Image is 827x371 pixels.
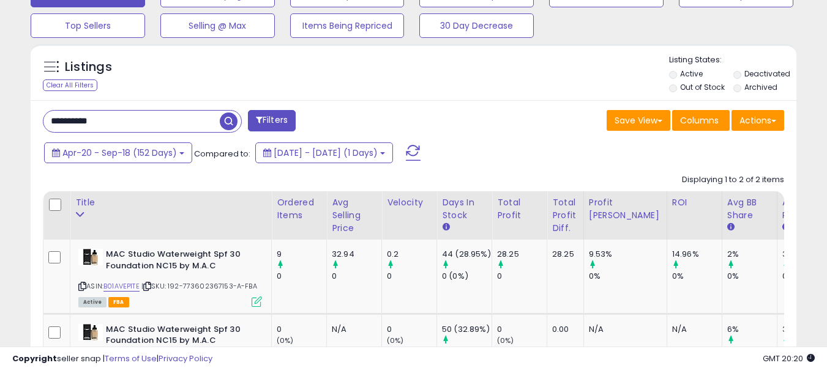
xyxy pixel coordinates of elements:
button: Save View [607,110,670,131]
span: FBA [108,297,129,307]
div: Total Profit [497,196,542,222]
div: 0% [589,271,667,282]
b: MAC Studio Waterweight Spf 30 Foundation NC15 by M.A.C [106,324,255,350]
div: 9 [277,249,326,260]
label: Active [680,68,703,79]
div: Avg Selling Price [332,196,376,235]
div: Ordered Items [277,196,321,222]
span: | SKU: 192-773602367153-A-FBA [141,281,257,291]
div: ROI [672,196,717,209]
div: 9.53% [589,249,667,260]
span: Compared to: [194,148,250,160]
div: N/A [589,324,657,335]
button: Apr-20 - Sep-18 (152 Days) [44,142,192,163]
div: seller snap | | [12,353,212,365]
label: Archived [744,82,777,92]
div: N/A [332,324,372,335]
div: Total Profit Diff. [552,196,578,235]
div: 0% [727,271,777,282]
div: 44 (28.95%) [442,249,492,260]
div: 0 [277,324,326,335]
label: Deactivated [744,68,790,79]
div: 0.2 [387,249,436,260]
img: 312HrQJX8eL._SL40_.jpg [78,324,103,340]
button: Items Being Repriced [290,13,405,38]
button: Actions [732,110,784,131]
div: 0 [277,271,326,282]
button: Columns [672,110,730,131]
div: Profit [PERSON_NAME] [589,196,662,222]
button: 30 Day Decrease [419,13,534,38]
div: Velocity [387,196,432,209]
div: 0 [387,324,436,335]
span: [DATE] - [DATE] (1 Days) [274,147,378,159]
img: 312HrQJX8eL._SL40_.jpg [78,249,103,265]
div: Days In Stock [442,196,487,222]
a: B01AVEP1TE [103,281,140,292]
span: Columns [680,114,719,127]
span: 2025-09-17 20:20 GMT [763,353,815,364]
a: Privacy Policy [159,353,212,364]
div: 28.25 [497,249,547,260]
div: Displaying 1 to 2 of 2 items [682,174,784,186]
div: 0.00 [552,324,574,335]
b: MAC Studio Waterweight Spf 30 Foundation NC15 by M.A.C [106,249,255,274]
div: 0 [387,271,436,282]
button: [DATE] - [DATE] (1 Days) [255,142,393,163]
div: Title [75,196,266,209]
button: Top Sellers [31,13,145,38]
div: 6% [727,324,777,335]
div: Avg BB Share [727,196,772,222]
span: All listings currently available for purchase on Amazon [78,297,107,307]
div: 0 [497,271,547,282]
div: 14.96% [672,249,722,260]
div: 0 [497,324,547,335]
div: ASIN: [78,249,262,306]
button: Selling @ Max [160,13,275,38]
div: 32.94 [332,249,381,260]
small: Avg BB Share. [727,222,735,233]
div: Clear All Filters [43,79,97,91]
div: 2% [727,249,777,260]
div: N/A [672,324,713,335]
label: Out of Stock [680,82,725,92]
div: 28.25 [552,249,574,260]
p: Listing States: [669,54,796,66]
div: 0 (0%) [442,271,492,282]
div: 0% [672,271,722,282]
h5: Listings [65,59,112,76]
div: Avg Win Price [782,196,827,222]
small: Days In Stock. [442,222,449,233]
strong: Copyright [12,353,57,364]
small: Avg Win Price. [782,222,790,233]
div: 50 (32.89%) [442,324,492,335]
a: Terms of Use [105,353,157,364]
span: Apr-20 - Sep-18 (152 Days) [62,147,177,159]
div: 0 [332,271,381,282]
button: Filters [248,110,296,131]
